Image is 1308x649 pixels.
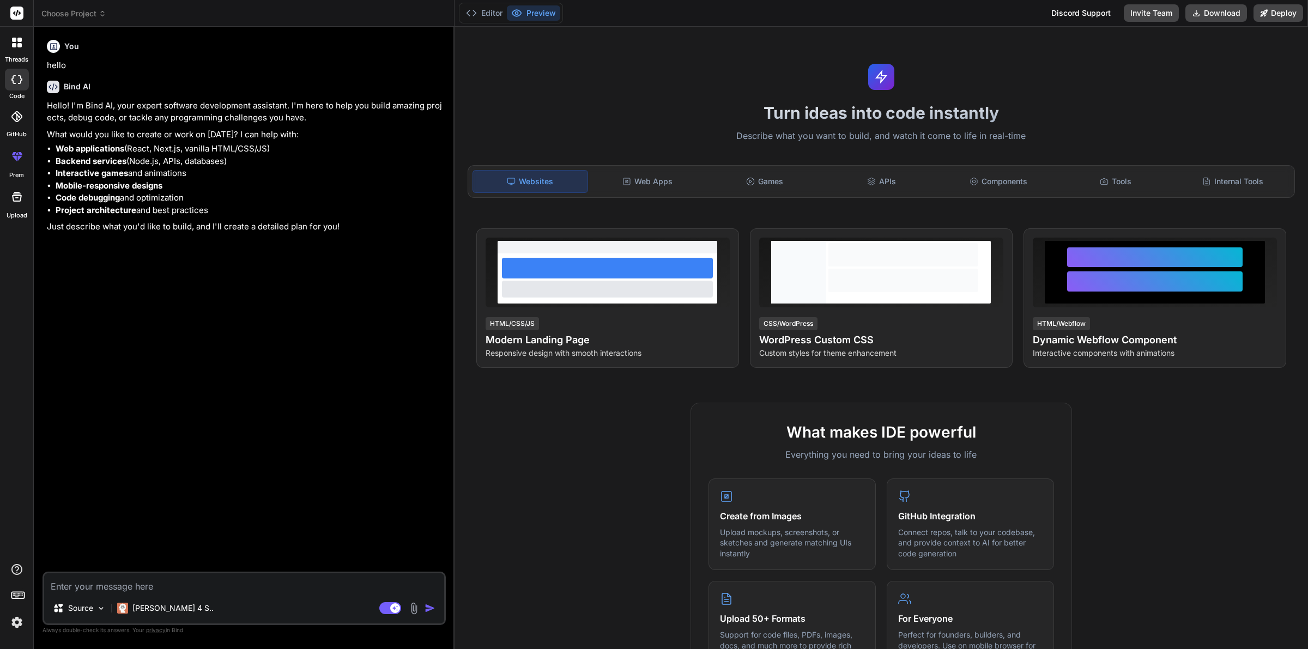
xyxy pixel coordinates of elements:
[43,625,446,635] p: Always double-check its answers. Your in Bind
[759,317,818,330] div: CSS/WordPress
[56,205,136,215] strong: Project architecture
[1033,348,1277,359] p: Interactive components with animations
[1185,4,1247,22] button: Download
[9,171,24,180] label: prem
[56,192,120,203] strong: Code debugging
[68,603,93,614] p: Source
[898,527,1043,559] p: Connect repos, talk to your codebase, and provide context to AI for better code generation
[462,5,507,21] button: Editor
[1033,317,1090,330] div: HTML/Webflow
[56,168,128,178] strong: Interactive games
[56,167,444,180] li: and animations
[425,603,435,614] img: icon
[8,613,26,632] img: settings
[1045,4,1117,22] div: Discord Support
[486,332,730,348] h4: Modern Landing Page
[473,170,589,193] div: Websites
[56,155,444,168] li: (Node.js, APIs, databases)
[56,143,444,155] li: (React, Next.js, vanilla HTML/CSS/JS)
[9,92,25,101] label: code
[720,612,864,625] h4: Upload 50+ Formats
[824,170,939,193] div: APIs
[408,602,420,615] img: attachment
[486,317,539,330] div: HTML/CSS/JS
[47,221,444,233] p: Just describe what you'd like to build, and I'll create a detailed plan for you!
[56,143,124,154] strong: Web applications
[707,170,822,193] div: Games
[461,129,1301,143] p: Describe what you want to build, and watch it come to life in real-time
[1253,4,1303,22] button: Deploy
[7,211,27,220] label: Upload
[461,103,1301,123] h1: Turn ideas into code instantly
[56,156,126,166] strong: Backend services
[759,348,1003,359] p: Custom styles for theme enhancement
[1175,170,1290,193] div: Internal Tools
[56,180,162,191] strong: Mobile-responsive designs
[1124,4,1179,22] button: Invite Team
[47,129,444,141] p: What would you like to create or work on [DATE]? I can help with:
[47,100,444,124] p: Hello! I'm Bind AI, your expert software development assistant. I'm here to help you build amazin...
[146,627,166,633] span: privacy
[720,527,864,559] p: Upload mockups, screenshots, or sketches and generate matching UIs instantly
[759,332,1003,348] h4: WordPress Custom CSS
[507,5,560,21] button: Preview
[64,41,79,52] h6: You
[56,192,444,204] li: and optimization
[486,348,730,359] p: Responsive design with smooth interactions
[56,204,444,217] li: and best practices
[64,81,90,92] h6: Bind AI
[1058,170,1173,193] div: Tools
[5,55,28,64] label: threads
[1033,332,1277,348] h4: Dynamic Webflow Component
[708,421,1054,444] h2: What makes IDE powerful
[96,604,106,613] img: Pick Models
[941,170,1056,193] div: Components
[7,130,27,139] label: GitHub
[720,510,864,523] h4: Create from Images
[590,170,705,193] div: Web Apps
[132,603,214,614] p: [PERSON_NAME] 4 S..
[117,603,128,614] img: Claude 4 Sonnet
[47,59,444,72] p: hello
[708,448,1054,461] p: Everything you need to bring your ideas to life
[898,612,1043,625] h4: For Everyone
[898,510,1043,523] h4: GitHub Integration
[41,8,106,19] span: Choose Project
